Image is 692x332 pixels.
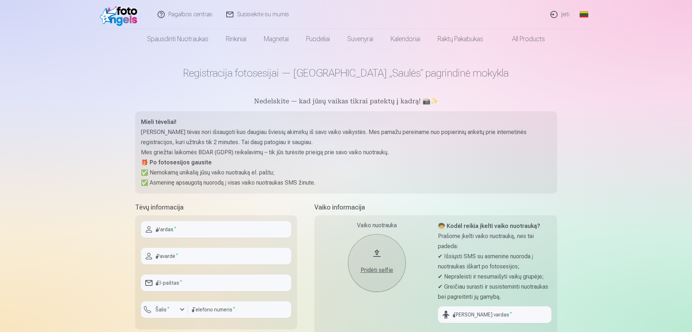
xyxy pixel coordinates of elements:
[141,147,551,158] p: Mes griežtai laikomės BDAR (GDPR) reikalavimų – tik jūs turėsite prieigą prie savo vaiko nuotraukų.
[141,118,176,125] strong: Mieli tėveliai!
[438,282,551,302] p: ✔ Greičiau surasti ir susisteminti nuotraukas bei pagreitinti jų gamybą.
[152,306,172,313] label: Šalis
[141,159,212,166] strong: 🎁 Po fotosesijos gausite
[135,66,557,79] h1: Registracija fotosesijai — [GEOGRAPHIC_DATA] „Saulės" pagrindinė mokykla
[339,29,382,49] a: Suvenyrai
[217,29,255,49] a: Rinkiniai
[141,127,551,147] p: [PERSON_NAME] tėvas nori išsaugoti kuo daugiau šviesių akimirkų iš savo vaiko vaikystės. Mes pama...
[314,202,557,212] h5: Vaiko informacija
[135,97,557,107] h5: Nedelskite — kad jūsų vaikas tikrai patektų į kadrą! 📸✨
[135,202,297,212] h5: Tėvų informacija
[255,29,297,49] a: Magnetai
[429,29,492,49] a: Raktų pakabukas
[438,231,551,251] p: Prašome įkelti vaiko nuotrauką, nes tai padeda:
[438,251,551,272] p: ✔ Išsiųsti SMS su asmenine nuoroda į nuotraukas iškart po fotosesijos;
[438,272,551,282] p: ✔ Nepraleisti ir nesumaišyti vaikų grupėje;
[138,29,217,49] a: Spausdinti nuotraukas
[382,29,429,49] a: Kalendoriai
[355,266,399,275] div: Pridėti selfie
[320,221,434,230] div: Vaiko nuotrauka
[141,301,188,318] button: Šalis*
[438,223,540,229] strong: 🧒 Kodėl reikia įkelti vaiko nuotrauką?
[100,3,141,26] img: /fa2
[348,234,406,292] button: Pridėti selfie
[297,29,339,49] a: Puodeliai
[492,29,554,49] a: All products
[141,168,551,178] p: ✅ Nemokamą unikalią jūsų vaiko nuotrauką el. paštu;
[141,178,551,188] p: ✅ Asmeninę apsaugotą nuorodą į visas vaiko nuotraukas SMS žinute.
